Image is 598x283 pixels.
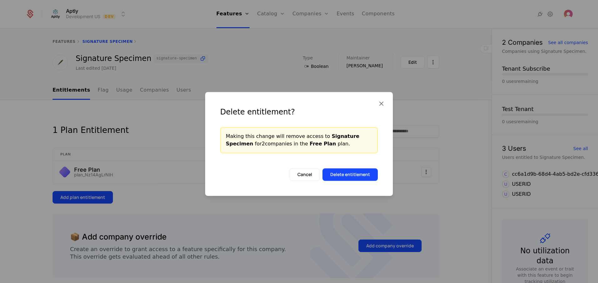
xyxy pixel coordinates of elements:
[226,133,359,147] span: Signature Specimen
[226,133,372,148] div: Making this change will remove access to for 2 companies in the plan.
[220,107,378,117] div: Delete entitlement?
[310,141,336,147] span: Free Plan
[290,168,320,181] button: Cancel
[322,168,378,181] button: Delete entitlement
